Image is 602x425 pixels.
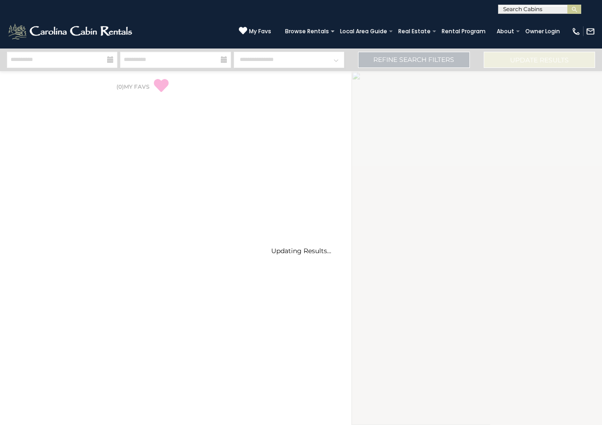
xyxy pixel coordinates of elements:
img: mail-regular-white.png [586,27,595,36]
a: About [492,25,519,38]
a: Browse Rentals [280,25,334,38]
a: Rental Program [437,25,490,38]
img: phone-regular-white.png [572,27,581,36]
a: Local Area Guide [335,25,392,38]
img: White-1-2.png [7,22,135,41]
a: Real Estate [394,25,435,38]
span: My Favs [249,27,271,36]
a: Owner Login [521,25,565,38]
a: My Favs [239,26,271,36]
